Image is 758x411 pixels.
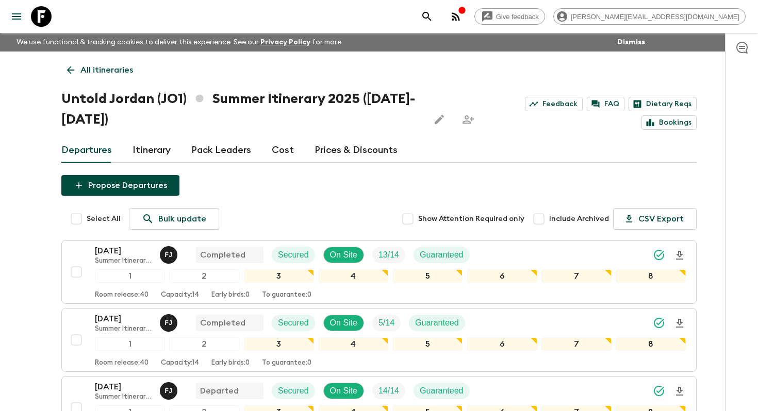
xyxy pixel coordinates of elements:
[323,315,364,331] div: On Site
[318,337,388,351] div: 4
[95,313,152,325] p: [DATE]
[191,138,251,163] a: Pack Leaders
[272,247,315,263] div: Secured
[378,249,399,261] p: 13 / 14
[420,249,464,261] p: Guaranteed
[95,393,152,401] p: Summer Itinerary 2025 ([DATE]-[DATE])
[272,315,315,331] div: Secured
[272,383,315,399] div: Secured
[323,383,364,399] div: On Site
[95,381,152,393] p: [DATE]
[61,89,421,130] h1: Untold Jordan (JO1) Summer Itinerary 2025 ([DATE]-[DATE])
[415,317,459,329] p: Guaranteed
[262,291,311,299] p: To guarantee: 0
[673,249,686,262] svg: Download Onboarding
[169,269,239,283] div: 2
[474,8,545,25] a: Give feedback
[200,249,245,261] p: Completed
[629,97,697,111] a: Dietary Reqs
[95,337,165,351] div: 1
[80,64,133,76] p: All itineraries
[278,317,309,329] p: Secured
[95,245,152,257] p: [DATE]
[160,385,179,393] span: Fadi Jaber
[553,8,746,25] div: [PERSON_NAME][EMAIL_ADDRESS][DOMAIN_NAME]
[161,291,199,299] p: Capacity: 14
[418,214,524,224] span: Show Attention Required only
[95,325,152,333] p: Summer Itinerary 2025 ([DATE]-[DATE])
[467,337,537,351] div: 6
[61,240,697,304] button: [DATE]Summer Itinerary 2025 ([DATE]-[DATE])Fadi JaberCompletedSecuredOn SiteTrip FillGuaranteed12...
[653,249,665,261] svg: Synced Successfully
[565,13,745,21] span: [PERSON_NAME][EMAIL_ADDRESS][DOMAIN_NAME]
[616,337,686,351] div: 8
[6,6,27,27] button: menu
[158,213,206,225] p: Bulk update
[272,138,294,163] a: Cost
[278,385,309,397] p: Secured
[211,359,250,367] p: Early birds: 0
[616,269,686,283] div: 8
[525,97,583,111] a: Feedback
[653,317,665,329] svg: Synced Successfully
[587,97,624,111] a: FAQ
[372,247,405,263] div: Trip Fill
[169,337,239,351] div: 2
[330,317,357,329] p: On Site
[244,269,314,283] div: 3
[12,33,347,52] p: We use functional & tracking cookies to deliver this experience. See our for more.
[129,208,219,230] a: Bulk update
[392,337,463,351] div: 5
[458,109,479,130] span: Share this itinerary
[467,269,537,283] div: 6
[673,385,686,398] svg: Download Onboarding
[161,359,199,367] p: Capacity: 14
[61,175,179,196] button: Propose Departures
[95,269,165,283] div: 1
[372,315,401,331] div: Trip Fill
[61,60,139,80] a: All itineraries
[200,317,245,329] p: Completed
[200,385,239,397] p: Departed
[95,359,149,367] p: Room release: 40
[420,385,464,397] p: Guaranteed
[278,249,309,261] p: Secured
[318,269,388,283] div: 4
[417,6,437,27] button: search adventures
[133,138,171,163] a: Itinerary
[323,247,364,263] div: On Site
[490,13,545,21] span: Give feedback
[95,257,152,265] p: Summer Itinerary 2025 ([DATE]-[DATE])
[262,359,311,367] p: To guarantee: 0
[244,337,314,351] div: 3
[61,308,697,372] button: [DATE]Summer Itinerary 2025 ([DATE]-[DATE])Fadi JaberCompletedSecuredOn SiteTrip FillGuaranteed12...
[160,249,179,258] span: Fadi Jaber
[330,385,357,397] p: On Site
[429,109,450,130] button: Edit this itinerary
[260,39,310,46] a: Privacy Policy
[378,317,394,329] p: 5 / 14
[372,383,405,399] div: Trip Fill
[95,291,149,299] p: Room release: 40
[613,208,697,230] button: CSV Export
[315,138,398,163] a: Prices & Discounts
[87,214,121,224] span: Select All
[378,385,399,397] p: 14 / 14
[673,317,686,330] svg: Download Onboarding
[549,214,609,224] span: Include Archived
[61,138,112,163] a: Departures
[160,317,179,326] span: Fadi Jaber
[392,269,463,283] div: 5
[615,35,648,49] button: Dismiss
[211,291,250,299] p: Early birds: 0
[641,115,697,130] a: Bookings
[541,269,612,283] div: 7
[653,385,665,397] svg: Synced Successfully
[541,337,612,351] div: 7
[330,249,357,261] p: On Site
